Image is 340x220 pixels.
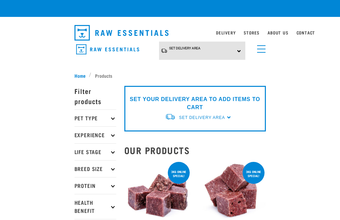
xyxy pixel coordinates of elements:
img: van-moving.png [161,48,167,53]
img: Raw Essentials Logo [76,44,139,55]
div: 3kg online special! [168,167,190,181]
p: Filter products [74,82,116,109]
img: van-moving.png [165,113,176,120]
nav: dropdown navigation [69,22,271,43]
span: Home [74,72,86,79]
p: Health Benefit [74,194,116,219]
p: Pet Type [74,109,116,126]
nav: breadcrumbs [74,72,266,79]
span: Set Delivery Area [169,46,200,50]
p: Breed Size [74,160,116,177]
p: SET YOUR DELIVERY AREA TO ADD ITEMS TO CART [129,95,261,112]
p: Life Stage [74,143,116,160]
h2: Our Products [124,145,266,155]
a: menu [254,41,266,53]
a: Delivery [216,31,236,34]
p: Experience [74,126,116,143]
a: About Us [268,31,288,34]
div: 3kg online special! [243,167,265,181]
span: Set Delivery Area [179,115,225,120]
a: Home [74,72,89,79]
img: Raw Essentials Logo [74,25,169,41]
a: Contact [297,31,315,34]
p: Protein [74,177,116,194]
a: Stores [244,31,259,34]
